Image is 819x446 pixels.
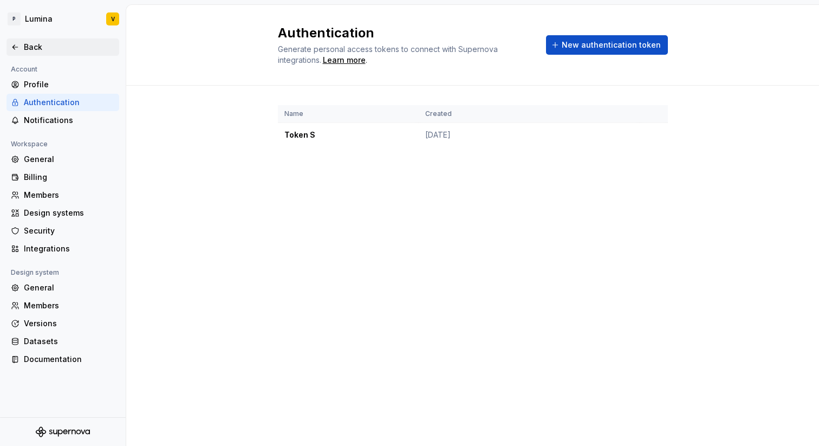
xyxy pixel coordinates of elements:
[6,222,119,240] a: Security
[24,336,115,347] div: Datasets
[8,12,21,25] div: P
[6,333,119,350] a: Datasets
[6,279,119,296] a: General
[6,204,119,222] a: Design systems
[36,426,90,437] svg: Supernova Logo
[6,151,119,168] a: General
[24,154,115,165] div: General
[6,186,119,204] a: Members
[278,44,500,64] span: Generate personal access tokens to connect with Supernova integrations.
[278,123,419,147] td: Token S
[6,76,119,93] a: Profile
[546,35,668,55] button: New authentication token
[24,318,115,329] div: Versions
[24,300,115,311] div: Members
[24,97,115,108] div: Authentication
[6,315,119,332] a: Versions
[278,24,533,42] h2: Authentication
[6,266,63,279] div: Design system
[6,351,119,368] a: Documentation
[24,79,115,90] div: Profile
[24,172,115,183] div: Billing
[25,14,53,24] div: Lumina
[24,42,115,53] div: Back
[24,208,115,218] div: Design systems
[24,190,115,201] div: Members
[6,94,119,111] a: Authentication
[321,56,367,64] span: .
[419,105,640,123] th: Created
[562,40,661,50] span: New authentication token
[6,63,42,76] div: Account
[24,282,115,293] div: General
[2,7,123,31] button: PLuminaV
[6,169,119,186] a: Billing
[323,55,366,66] a: Learn more
[24,243,115,254] div: Integrations
[111,15,115,23] div: V
[24,225,115,236] div: Security
[6,138,52,151] div: Workspace
[6,38,119,56] a: Back
[24,354,115,365] div: Documentation
[6,240,119,257] a: Integrations
[24,115,115,126] div: Notifications
[278,105,419,123] th: Name
[6,112,119,129] a: Notifications
[6,297,119,314] a: Members
[419,123,640,147] td: [DATE]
